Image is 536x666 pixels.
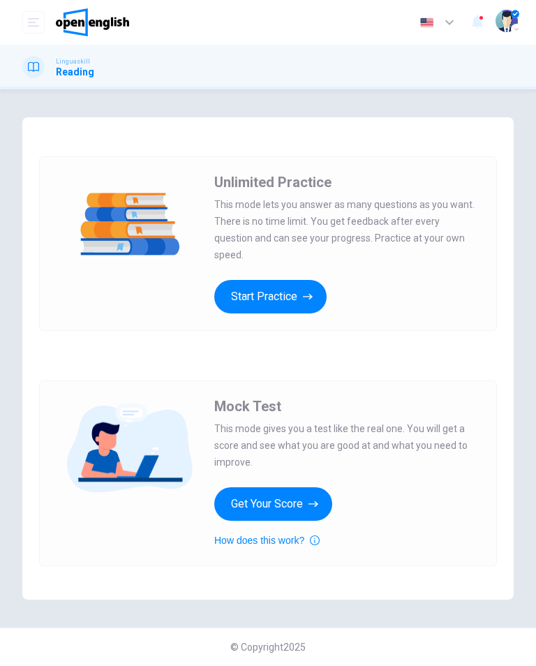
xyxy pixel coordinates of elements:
span: Mock Test [214,398,281,415]
button: Start Practice [214,280,327,313]
img: en [418,17,435,28]
img: Profile picture [496,10,518,32]
h1: Reading [56,66,94,77]
span: Unlimited Practice [214,174,332,191]
button: Get Your Score [214,487,332,521]
button: How does this work? [214,532,320,549]
span: This mode lets you answer as many questions as you want. There is no time limit. You get feedback... [214,196,479,263]
span: Linguaskill [56,57,90,66]
button: open mobile menu [22,11,45,34]
span: This mode gives you a test like the real one. You will get a score and see what you are good at a... [214,420,479,471]
img: OpenEnglish logo [56,8,129,36]
span: © Copyright 2025 [230,642,306,653]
